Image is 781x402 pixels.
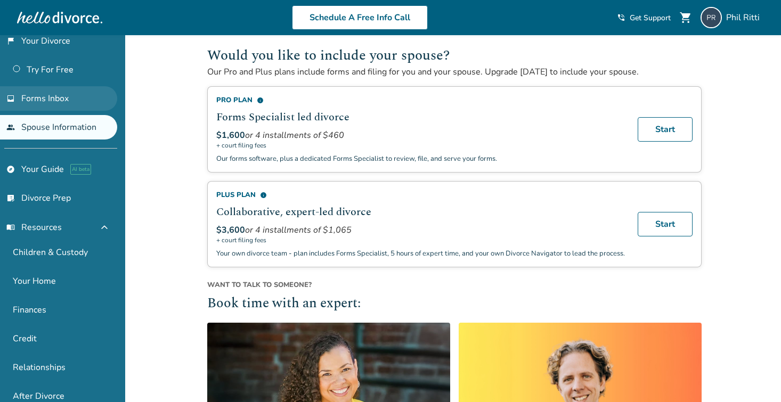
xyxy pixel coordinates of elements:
[638,117,693,142] a: Start
[216,236,625,244] span: + court filing fees
[216,249,625,258] p: Your own divorce team - plan includes Forms Specialist, 5 hours of expert time, and your own Divo...
[617,13,671,23] a: phone_in_talkGet Support
[216,141,625,150] span: + court filing fees
[207,294,702,314] h2: Book time with an expert:
[207,280,702,290] span: Want to talk to someone?
[216,224,245,236] span: $3,600
[6,221,62,233] span: Resources
[6,165,15,174] span: explore
[216,224,625,236] div: or 4 installments of $1,065
[216,204,625,220] h2: Collaborative, expert-led divorce
[6,37,15,45] span: flag_2
[701,7,722,28] img: pritti@gmail.com
[216,95,625,105] div: Pro Plan
[617,13,625,22] span: phone_in_talk
[216,190,625,200] div: Plus Plan
[292,5,428,30] a: Schedule A Free Info Call
[260,192,267,199] span: info
[21,93,69,104] span: Forms Inbox
[216,129,245,141] span: $1,600
[726,12,764,23] span: Phil Ritti
[216,154,625,163] p: Our forms software, plus a dedicated Forms Specialist to review, file, and serve your forms.
[207,45,702,66] h2: Would you like to include your spouse?
[216,129,625,141] div: or 4 installments of $460
[630,13,671,23] span: Get Support
[728,351,781,402] iframe: Chat Widget
[207,66,702,78] p: Our Pro and Plus plans include forms and filing for you and your spouse. Upgrade [DATE] to includ...
[679,11,692,24] span: shopping_cart
[257,97,264,104] span: info
[216,109,625,125] h2: Forms Specialist led divorce
[6,194,15,202] span: list_alt_check
[638,212,693,236] a: Start
[70,164,91,175] span: AI beta
[6,223,15,232] span: menu_book
[98,221,111,234] span: expand_less
[6,94,15,103] span: inbox
[6,123,15,132] span: people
